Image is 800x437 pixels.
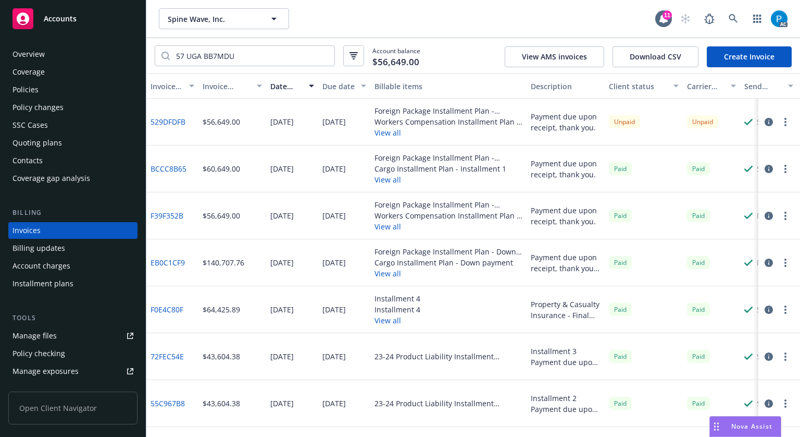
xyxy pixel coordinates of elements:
[168,14,258,25] span: Spine Wave, Inc.
[8,313,137,323] div: Tools
[731,422,772,431] span: Nova Assist
[609,303,632,316] span: Paid
[374,246,522,257] div: Foreign Package Installment Plan - Down payment
[12,152,43,169] div: Contacts
[374,152,522,163] div: Foreign Package Installment Plan - Installment 2
[609,162,632,175] span: Paid
[12,275,73,292] div: Installment plans
[203,116,240,127] div: $56,649.00
[744,81,782,92] div: Send result
[531,299,601,321] div: Property & Casualty Insurance - Final Installment
[12,170,90,187] div: Coverage gap analysis
[531,346,601,368] div: Installment 3 Payment due upon receipt. Thank you.
[12,240,65,257] div: Billing updates
[8,275,137,292] a: Installment plans
[161,52,170,60] svg: Search
[662,10,672,20] div: 11
[151,116,185,127] a: 529DFDFB
[8,135,137,151] a: Quoting plans
[322,304,346,315] div: [DATE]
[8,208,137,218] div: Billing
[609,115,640,128] div: Unpaid
[8,99,137,116] a: Policy changes
[687,256,710,269] span: Paid
[687,81,724,92] div: Carrier status
[151,351,184,362] a: 72FEC54E
[374,293,420,304] div: Installment 4
[151,163,186,174] a: BCCC8B65
[374,210,522,221] div: Workers Compensation Installment Plan - Installment 1
[270,398,294,409] div: [DATE]
[203,81,251,92] div: Invoice amount
[374,398,522,409] div: 23-24 Product Liability Installment Schedule - Installment 2
[687,303,710,316] div: Paid
[609,350,632,363] div: Paid
[12,117,48,133] div: SSC Cases
[531,111,601,133] div: Payment due upon receipt, thank you.
[687,162,710,175] span: Paid
[374,81,522,92] div: Billable items
[374,199,522,210] div: Foreign Package Installment Plan - Installment 1
[374,116,522,127] div: Workers Compensation Installment Plan - Installment 3
[270,351,294,362] div: [DATE]
[609,256,632,269] span: Paid
[709,416,781,437] button: Nova Assist
[270,257,294,268] div: [DATE]
[505,46,604,67] button: View AMS invoices
[8,170,137,187] a: Coverage gap analysis
[609,209,632,222] span: Paid
[374,304,420,315] div: Installment 4
[683,74,740,99] button: Carrier status
[12,327,57,344] div: Manage files
[322,163,346,174] div: [DATE]
[609,397,632,410] div: Paid
[687,397,710,410] span: Paid
[151,304,183,315] a: F0E4C80F
[203,163,240,174] div: $60,649.00
[374,174,522,185] button: View all
[687,350,710,363] div: Paid
[747,8,768,29] a: Switch app
[531,252,601,274] div: Payment due upon receipt, thank you. Installment 2 - Due [DATE] Installment 3 - Due [DATE] Instal...
[374,163,522,174] div: Cargo Installment Plan - Installment 1
[151,257,185,268] a: EB0C1CF9
[8,258,137,274] a: Account charges
[12,81,39,98] div: Policies
[740,74,797,99] button: Send result
[374,105,522,116] div: Foreign Package Installment Plan - Installment 3
[151,81,183,92] div: Invoice ID
[12,381,81,397] div: Manage certificates
[707,46,792,67] a: Create Invoice
[723,8,744,29] a: Search
[322,398,346,409] div: [DATE]
[151,398,185,409] a: 55C967B8
[370,74,527,99] button: Billable items
[318,74,370,99] button: Due date
[151,210,183,221] a: F39F352B
[322,210,346,221] div: [DATE]
[203,210,240,221] div: $56,649.00
[203,257,244,268] div: $140,707.76
[203,304,240,315] div: $64,425.89
[8,363,137,380] a: Manage exposures
[374,315,420,326] button: View all
[12,363,79,380] div: Manage exposures
[771,10,787,27] img: photo
[12,345,65,362] div: Policy checking
[266,74,318,99] button: Date issued
[8,381,137,397] a: Manage certificates
[146,74,198,99] button: Invoice ID
[12,258,70,274] div: Account charges
[699,8,720,29] a: Report a Bug
[531,393,601,415] div: Installment 2 Payment due upon receipt. Thank you.
[12,222,41,239] div: Invoices
[270,210,294,221] div: [DATE]
[12,64,45,80] div: Coverage
[531,81,601,92] div: Description
[44,15,77,23] span: Accounts
[322,81,355,92] div: Due date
